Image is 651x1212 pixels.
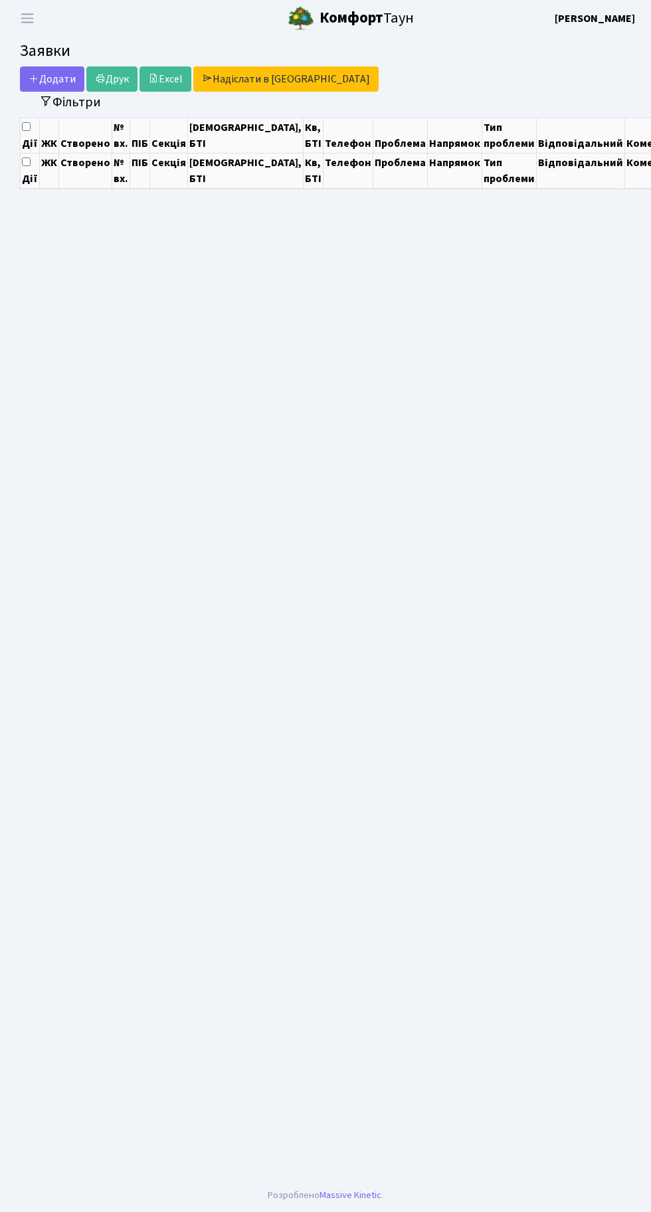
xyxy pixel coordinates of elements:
[20,66,84,92] a: Додати
[268,1188,383,1203] div: Розроблено .
[428,118,482,153] th: Напрямок
[193,66,379,92] a: Надіслати в [GEOGRAPHIC_DATA]
[11,7,44,29] button: Переключити навігацію
[555,11,635,26] b: [PERSON_NAME]
[150,118,188,153] th: Секція
[482,118,537,153] th: Тип проблеми
[555,11,635,27] a: [PERSON_NAME]
[59,153,112,188] th: Створено
[320,7,414,30] span: Таун
[31,92,110,112] button: Переключити фільтри
[482,153,537,188] th: Тип проблеми
[21,118,40,153] th: Дії
[428,153,482,188] th: Напрямок
[320,7,383,29] b: Комфорт
[130,118,150,153] th: ПІБ
[20,39,70,62] span: Заявки
[112,118,130,153] th: № вх.
[537,153,625,188] th: Відповідальний
[304,118,324,153] th: Кв, БТІ
[130,153,150,188] th: ПІБ
[21,153,40,188] th: Дії
[188,118,304,153] th: [DEMOGRAPHIC_DATA], БТІ
[59,118,112,153] th: Створено
[324,118,373,153] th: Телефон
[139,66,191,92] a: Excel
[537,118,625,153] th: Відповідальний
[304,153,324,188] th: Кв, БТІ
[40,153,59,188] th: ЖК
[29,72,76,86] span: Додати
[288,5,314,32] img: logo.png
[188,153,304,188] th: [DEMOGRAPHIC_DATA], БТІ
[320,1188,381,1202] a: Massive Kinetic
[324,153,373,188] th: Телефон
[40,118,59,153] th: ЖК
[373,118,428,153] th: Проблема
[150,153,188,188] th: Секція
[373,153,428,188] th: Проблема
[86,66,138,92] a: Друк
[112,153,130,188] th: № вх.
